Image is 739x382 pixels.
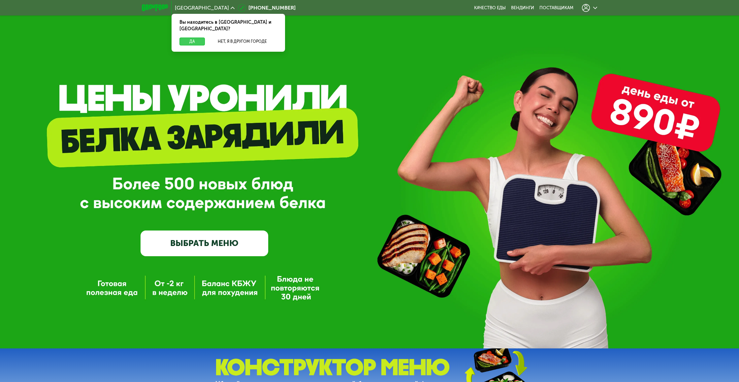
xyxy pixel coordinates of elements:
[141,231,268,256] a: ВЫБРАТЬ МЕНЮ
[539,5,573,11] div: поставщикам
[175,5,229,11] span: [GEOGRAPHIC_DATA]
[172,14,285,38] div: Вы находитесь в [GEOGRAPHIC_DATA] и [GEOGRAPHIC_DATA]?
[208,38,277,45] button: Нет, я в другом городе
[179,38,205,45] button: Да
[238,4,296,12] a: [PHONE_NUMBER]
[511,5,534,11] a: Вендинги
[474,5,506,11] a: Качество еды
